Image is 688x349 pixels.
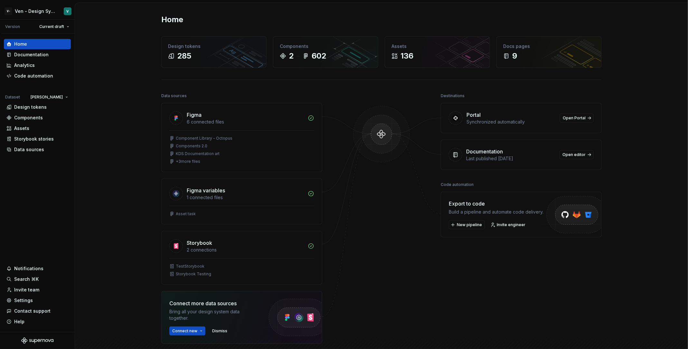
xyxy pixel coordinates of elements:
[4,285,71,295] a: Invite team
[176,271,211,277] div: Storybook Testing
[176,264,204,269] div: TestStorybook
[176,211,196,216] div: Asset task
[177,51,191,61] div: 285
[14,115,43,121] div: Components
[4,306,71,316] button: Contact support
[169,308,256,321] div: Bring all your design system data together.
[503,43,595,50] div: Docs pages
[14,276,39,282] div: Search ⌘K
[14,136,54,142] div: Storybook stories
[466,155,556,162] div: Last published [DATE]
[161,91,187,100] div: Data sources
[169,326,205,335] button: Connect new
[36,22,72,31] button: Current draft
[562,152,586,157] span: Open editor
[161,36,267,68] a: Design tokens285
[467,111,481,119] div: Portal
[176,151,220,156] div: KDS Documentation art
[176,136,232,141] div: Component Library - Octopus
[14,41,27,47] div: Home
[14,308,51,314] div: Contact support
[14,104,47,110] div: Design tokens
[187,119,304,125] div: 6 connected files
[14,125,29,132] div: Assets
[187,194,304,201] div: 1 connected files
[512,51,517,61] div: 9
[560,114,594,123] a: Open Portal
[4,274,71,284] button: Search ⌘K
[187,239,212,247] div: Storybook
[273,36,378,68] a: Components2602
[5,7,12,15] div: V-
[187,111,202,119] div: Figma
[280,43,372,50] div: Components
[466,148,503,155] div: Documentation
[67,9,69,14] div: V
[4,39,71,49] a: Home
[496,36,602,68] a: Docs pages9
[1,4,73,18] button: V-Ven - Design System TestV
[176,159,200,164] div: + 3 more files
[14,146,44,153] div: Data sources
[385,36,490,68] a: Assets136
[560,150,594,159] a: Open editor
[212,328,227,334] span: Dismiss
[563,115,586,121] span: Open Portal
[4,71,71,81] a: Code automation
[4,50,71,60] a: Documentation
[187,187,225,194] div: Figma variables
[15,8,56,14] div: Ven - Design System Test
[4,134,71,144] a: Storybook stories
[289,51,294,61] div: 2
[4,317,71,327] button: Help
[441,91,465,100] div: Destinations
[168,43,260,50] div: Design tokens
[312,51,326,61] div: 602
[391,43,483,50] div: Assets
[401,51,413,61] div: 136
[39,24,64,29] span: Current draft
[187,247,304,253] div: 2 connections
[14,287,39,293] div: Invite team
[14,265,43,272] div: Notifications
[467,119,556,125] div: Synchronized automatically
[449,200,543,207] div: Export to code
[4,263,71,274] button: Notifications
[161,14,183,25] h2: Home
[28,93,71,102] button: [PERSON_NAME]
[4,123,71,133] a: Assets
[5,24,20,29] div: Version
[14,51,49,58] div: Documentation
[14,297,33,304] div: Settings
[5,95,20,100] div: Dataset
[4,295,71,306] a: Settings
[176,143,207,149] div: Components 2.0
[441,180,474,189] div: Code automation
[161,103,322,172] a: Figma6 connected filesComponent Library - OctopusComponents 2.0KDS Documentation art+3more files
[172,328,197,334] span: Connect new
[4,102,71,112] a: Design tokens
[449,220,485,229] button: New pipeline
[4,60,71,70] a: Analytics
[14,318,24,325] div: Help
[31,95,63,100] span: [PERSON_NAME]
[21,337,53,344] svg: Supernova Logo
[161,179,322,225] a: Figma variables1 connected filesAsset task
[489,220,528,229] a: Invite engineer
[4,144,71,155] a: Data sources
[497,222,525,227] span: Invite engineer
[169,299,256,307] div: Connect more data sources
[209,326,230,335] button: Dismiss
[14,73,53,79] div: Code automation
[161,231,322,285] a: Storybook2 connectionsTestStorybookStorybook Testing
[449,209,543,215] div: Build a pipeline and automate code delivery.
[4,113,71,123] a: Components
[14,62,35,69] div: Analytics
[457,222,482,227] span: New pipeline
